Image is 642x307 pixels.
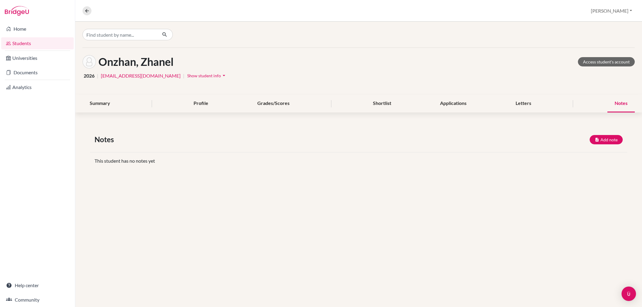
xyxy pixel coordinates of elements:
[366,95,399,112] div: Shortlist
[508,95,538,112] div: Letters
[95,134,116,145] span: Notes
[90,157,627,164] div: This student has no notes yet
[1,81,74,93] a: Analytics
[578,57,635,66] a: Access student's account
[186,95,216,112] div: Profile
[1,66,74,78] a: Documents
[1,279,74,291] a: Help center
[1,37,74,49] a: Students
[221,72,227,78] i: arrow_drop_down
[187,71,227,80] button: Show student infoarrow_drop_down
[433,95,474,112] div: Applications
[250,95,297,112] div: Grades/Scores
[82,29,157,40] input: Find student by name...
[101,72,181,79] a: [EMAIL_ADDRESS][DOMAIN_NAME]
[1,23,74,35] a: Home
[5,6,29,16] img: Bridge-U
[82,55,96,69] img: Zhanel Onzhan's avatar
[1,52,74,64] a: Universities
[84,72,95,79] span: 2026
[607,95,635,112] div: Notes
[183,72,185,79] span: |
[98,55,174,68] h1: Onzhan, Zhanel
[1,294,74,306] a: Community
[588,5,635,17] button: [PERSON_NAME]
[622,287,636,301] div: Open Intercom Messenger
[97,72,98,79] span: |
[82,95,117,112] div: Summary
[187,73,221,78] span: Show student info
[590,135,623,144] button: Add note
